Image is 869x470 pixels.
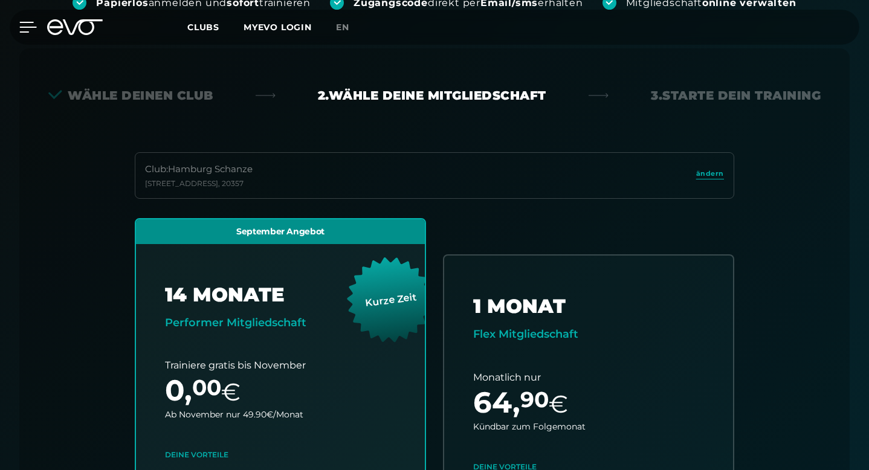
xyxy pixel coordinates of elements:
span: Clubs [187,22,219,33]
div: 3. Starte dein Training [651,87,821,104]
a: MYEVO LOGIN [244,22,312,33]
div: Club : Hamburg Schanze [145,163,253,176]
a: Clubs [187,21,244,33]
span: en [336,22,349,33]
a: en [336,21,364,34]
div: Wähle deinen Club [48,87,213,104]
span: ändern [696,169,724,179]
div: [STREET_ADDRESS] , 20357 [145,179,253,188]
a: ändern [696,169,724,182]
div: 2. Wähle deine Mitgliedschaft [318,87,546,104]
